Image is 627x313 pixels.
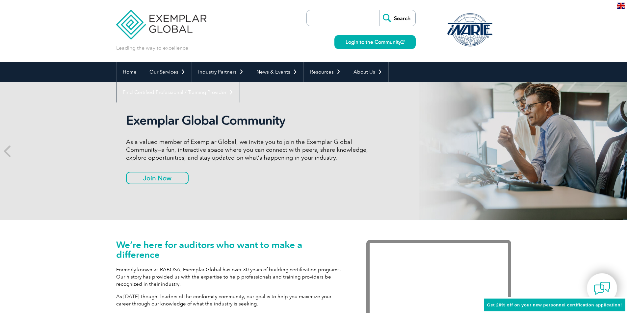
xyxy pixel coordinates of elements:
p: As [DATE] thought leaders of the conformity community, our goal is to help you maximize your care... [116,293,347,307]
a: Our Services [143,62,192,82]
a: Find Certified Professional / Training Provider [117,82,240,102]
h1: We’re here for auditors who want to make a difference [116,240,347,259]
a: Resources [304,62,347,82]
span: Get 20% off on your new personnel certification application! [487,302,622,307]
a: News & Events [250,62,303,82]
input: Search [379,10,415,26]
h2: Exemplar Global Community [126,113,373,128]
a: Home [117,62,143,82]
p: Formerly known as RABQSA, Exemplar Global has over 30 years of building certification programs. O... [116,266,347,288]
a: Join Now [126,172,189,184]
img: contact-chat.png [594,280,610,297]
p: Leading the way to excellence [116,44,188,52]
p: As a valued member of Exemplar Global, we invite you to join the Exemplar Global Community—a fun,... [126,138,373,162]
a: Industry Partners [192,62,250,82]
img: en [617,3,625,9]
a: About Us [347,62,388,82]
a: Login to the Community [334,35,416,49]
img: open_square.png [401,40,405,44]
